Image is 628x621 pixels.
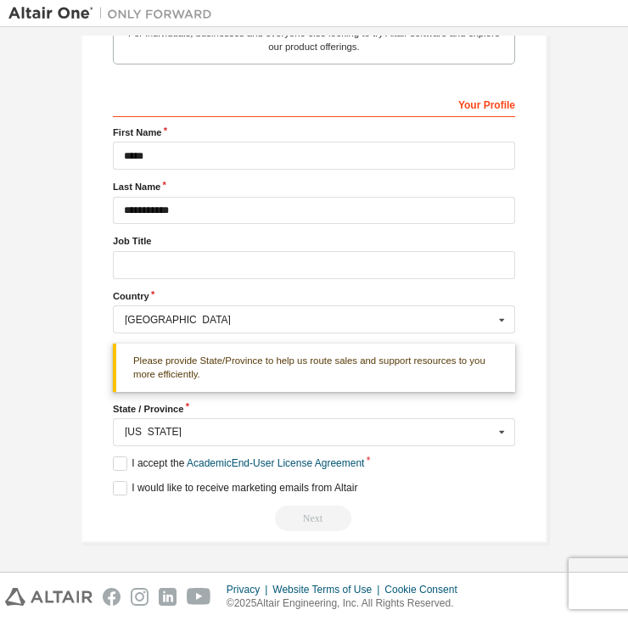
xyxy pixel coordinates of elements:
[131,588,149,606] img: instagram.svg
[384,583,467,596] div: Cookie Consent
[272,583,384,596] div: Website Terms of Use
[113,506,515,531] div: Read and acccept EULA to continue
[159,588,177,606] img: linkedin.svg
[187,588,211,606] img: youtube.svg
[187,457,364,469] a: Academic End-User License Agreement
[103,588,121,606] img: facebook.svg
[125,427,494,437] div: [US_STATE]
[113,289,515,303] label: Country
[227,596,468,611] p: © 2025 Altair Engineering, Inc. All Rights Reserved.
[113,456,364,471] label: I accept the
[113,402,515,416] label: State / Province
[113,234,515,248] label: Job Title
[113,126,515,139] label: First Name
[124,26,504,53] div: For individuals, businesses and everyone else looking to try Altair software and explore our prod...
[8,5,221,22] img: Altair One
[113,481,357,495] label: I would like to receive marketing emails from Altair
[113,180,515,193] label: Last Name
[5,588,93,606] img: altair_logo.svg
[125,315,494,325] div: [GEOGRAPHIC_DATA]
[227,583,272,596] div: Privacy
[113,90,515,117] div: Your Profile
[113,344,515,392] div: Please provide State/Province to help us route sales and support resources to you more efficiently.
